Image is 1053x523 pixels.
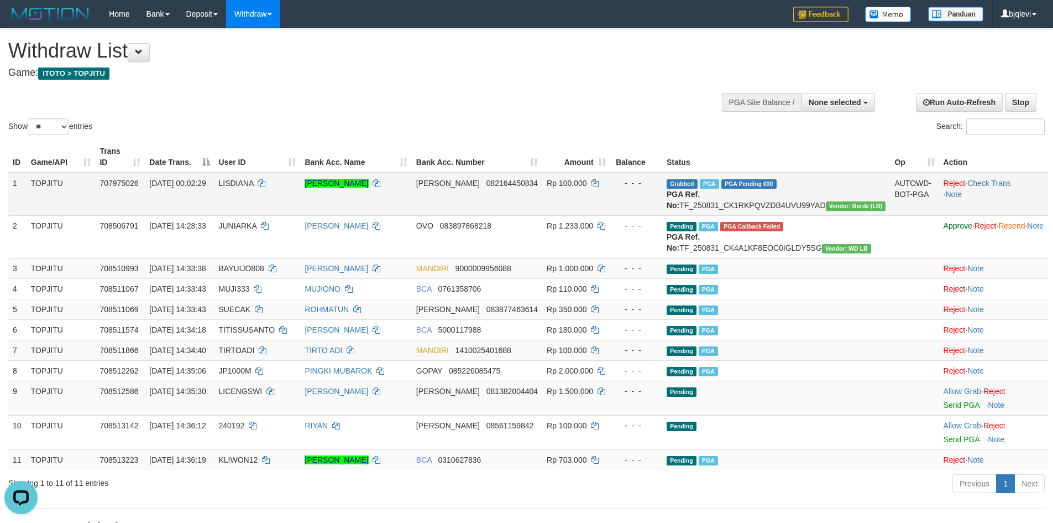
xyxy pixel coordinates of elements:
[547,284,586,293] span: Rp 110.000
[699,326,718,335] span: Marked by bjqsamuel
[967,284,984,293] a: Note
[305,305,349,314] a: ROHMATUN
[662,141,890,173] th: Status
[939,415,1048,449] td: ·
[300,141,411,173] th: Bank Acc. Name: activate to sort column ascending
[547,366,593,375] span: Rp 2.000.000
[801,93,875,112] button: None selected
[667,422,696,431] span: Pending
[615,304,658,315] div: - - -
[667,346,696,356] span: Pending
[1014,474,1045,493] a: Next
[8,381,27,415] td: 9
[99,179,138,188] span: 707975026
[416,264,449,273] span: MANDIRI
[944,325,966,334] a: Reject
[305,455,368,464] a: [PERSON_NAME]
[145,141,214,173] th: Date Trans.: activate to sort column descending
[615,220,658,231] div: - - -
[936,118,1045,135] label: Search:
[8,68,691,79] h4: Game:
[662,215,890,258] td: TF_250831_CK4A1KF8EOC0IGLDY5SG
[27,360,96,381] td: TOPJITU
[149,366,206,375] span: [DATE] 14:35:06
[8,258,27,278] td: 3
[939,340,1048,360] td: ·
[939,299,1048,319] td: ·
[700,179,719,189] span: Marked by bjqwili
[928,7,983,22] img: panduan.png
[944,401,979,410] a: Send PGA
[547,455,586,464] span: Rp 703.000
[149,325,206,334] span: [DATE] 14:34:18
[542,141,610,173] th: Amount: activate to sort column ascending
[455,346,511,355] span: Copy 1410025401688 to clipboard
[722,93,801,112] div: PGA Site Balance /
[699,285,718,294] span: Marked by bjqsamuel
[667,456,696,465] span: Pending
[699,265,718,274] span: Marked by bjqsamuel
[149,305,206,314] span: [DATE] 14:33:43
[416,179,480,188] span: [PERSON_NAME]
[95,141,145,173] th: Trans ID: activate to sort column ascending
[967,325,984,334] a: Note
[8,340,27,360] td: 7
[944,366,966,375] a: Reject
[547,264,593,273] span: Rp 1.000.000
[8,118,92,135] label: Show entries
[219,305,251,314] span: SUECAK
[939,319,1048,340] td: ·
[967,264,984,273] a: Note
[8,299,27,319] td: 5
[486,179,538,188] span: Copy 082164450834 to clipboard
[939,258,1048,278] td: ·
[27,415,96,449] td: TOPJITU
[219,455,258,464] span: KLIWON12
[944,421,983,430] span: ·
[699,367,718,376] span: Marked by bjqdanil
[219,387,263,396] span: LICENGSWI
[305,346,342,355] a: TIRTO ADI
[214,141,301,173] th: User ID: activate to sort column ascending
[944,305,966,314] a: Reject
[38,68,109,80] span: ITOTO > TOPJITU
[99,221,138,230] span: 708506791
[890,173,939,216] td: AUTOWD-BOT-PGA
[699,305,718,315] span: Marked by bjqdanil
[99,284,138,293] span: 708511067
[486,305,538,314] span: Copy 083877463614 to clipboard
[149,284,206,293] span: [DATE] 14:33:43
[826,201,886,211] span: Vendor URL: https://dashboard.q2checkout.com/secure
[547,221,593,230] span: Rp 1.233.000
[416,325,432,334] span: BCA
[615,386,658,397] div: - - -
[939,141,1048,173] th: Action
[8,473,431,489] div: Showing 1 to 11 of 11 entries
[8,141,27,173] th: ID
[219,284,250,293] span: MUJI333
[890,141,939,173] th: Op: activate to sort column ascending
[667,222,696,231] span: Pending
[416,305,480,314] span: [PERSON_NAME]
[944,435,979,444] a: Send PGA
[149,179,206,188] span: [DATE] 00:02:29
[966,118,1045,135] input: Search:
[219,366,252,375] span: JP1000M
[99,366,138,375] span: 708512262
[939,215,1048,258] td: · · ·
[988,401,1005,410] a: Note
[944,179,966,188] a: Reject
[416,221,433,230] span: OVO
[486,387,538,396] span: Copy 081382004404 to clipboard
[662,173,890,216] td: TF_250831_CK1RKPQVZDB4UVU99YAD
[440,221,491,230] span: Copy 083897868218 to clipboard
[615,345,658,356] div: - - -
[944,346,966,355] a: Reject
[667,190,700,210] b: PGA Ref. No:
[944,221,972,230] a: Approve
[305,387,368,396] a: [PERSON_NAME]
[99,387,138,396] span: 708512586
[983,387,1005,396] a: Reject
[967,346,984,355] a: Note
[667,285,696,294] span: Pending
